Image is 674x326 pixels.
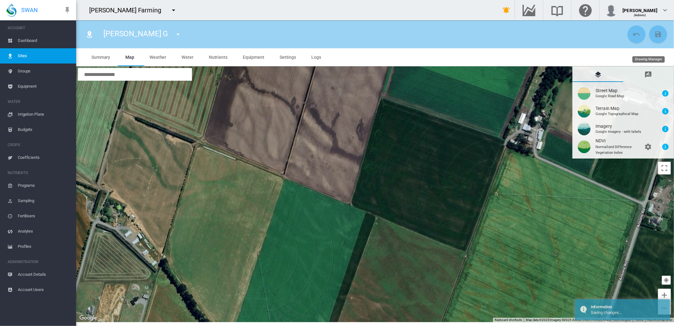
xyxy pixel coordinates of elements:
span: ADMINISTRATION [8,257,71,267]
md-icon: icon-menu-down [170,6,177,14]
span: WATER [8,97,71,107]
button: Zoom in [658,289,671,302]
img: profile.jpg [605,4,618,17]
md-tooltip: Drawing Manager [632,56,665,63]
button: Toggle fullscreen view [658,162,671,174]
span: Summary [91,55,110,60]
span: Account Details [18,267,71,282]
md-icon: icon-information [662,107,669,115]
span: (Admin) [634,13,646,17]
span: Programs [18,178,71,193]
md-icon: icon-pin [63,6,71,14]
button: Your Location [662,276,671,285]
span: Weather [149,55,166,60]
span: Fertilisers [18,208,71,224]
md-icon: icon-information [662,143,669,151]
span: Profiles [18,239,71,254]
span: ACCOUNT [8,23,71,33]
span: Map [125,55,134,60]
md-icon: icon-layers [594,71,602,78]
span: Sites [18,48,71,64]
button: Cancel Changes [628,25,645,43]
div: [PERSON_NAME] [623,5,657,11]
div: Information [591,304,665,310]
md-tab-item: Drawing Manager [623,67,674,82]
div: Saving changes... [591,310,665,316]
button: icon-menu-down [172,28,184,41]
span: Dashboard [18,33,71,48]
md-icon: Click here for help [578,6,593,14]
button: Layer information [659,140,672,153]
span: Budgets [18,122,71,137]
button: Keyboard shortcuts [495,318,522,322]
md-icon: Go to the Data Hub [521,6,537,14]
md-icon: icon-chevron-down [661,6,669,14]
span: [PERSON_NAME] G [103,29,168,38]
span: Logs [311,55,321,60]
span: SWAN [21,6,38,14]
img: Google [78,314,99,322]
button: Street Map Google Road Map Layer information [573,85,674,102]
div: Information Saving changes... [575,299,670,320]
button: Layer information [659,123,672,135]
button: Layer settings [642,140,654,153]
md-icon: icon-information [662,90,669,97]
span: Map data ©2025 Imagery ©2025 Airbus, CNES / Airbus, Maxar Technologies [526,318,631,322]
span: Nutrients [209,55,228,60]
md-icon: icon-menu-down [174,31,182,38]
a: Open this area in Google Maps (opens a new window) [78,314,99,322]
md-icon: icon-message-draw [645,71,652,78]
md-icon: icon-content-save [654,31,662,38]
md-icon: icon-map-marker-radius [86,31,93,38]
span: Analytes [18,224,71,239]
button: Save Changes [649,25,667,43]
button: Terrain Map Google Topographical Map Layer information [573,102,674,120]
button: Layer information [659,105,672,118]
md-tab-item: Map Layer Control [573,67,623,82]
md-icon: icon-bell-ring [503,6,510,14]
span: Water [182,55,194,60]
button: Imagery Google Imagery - with labels Layer information [573,120,674,138]
md-tab-content: Map Layer Control [573,82,674,158]
md-icon: icon-undo [633,31,640,38]
md-icon: icon-information [662,125,669,133]
span: NUTRIENTS [8,168,71,178]
span: Equipment [18,79,71,94]
span: Groups [18,64,71,79]
md-icon: icon-cog [644,143,652,151]
span: Sampling [18,193,71,208]
button: NDVI Normalized Difference Vegetation Index Layer settings Layer information [573,138,674,156]
span: CROPS [8,140,71,150]
span: Equipment [243,55,264,60]
button: Click to go to list of Sites [83,28,96,41]
span: Account Users [18,282,71,297]
button: icon-bell-ring [500,4,513,17]
button: icon-menu-down [167,4,180,17]
div: [PERSON_NAME] Farming [89,6,167,15]
img: SWAN-Landscape-Logo-Colour-drop.png [6,3,17,17]
button: Layer information [659,87,672,100]
span: Coefficients [18,150,71,165]
span: Settings [280,55,296,60]
md-icon: Search the knowledge base [550,6,565,14]
span: Irrigation Plans [18,107,71,122]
